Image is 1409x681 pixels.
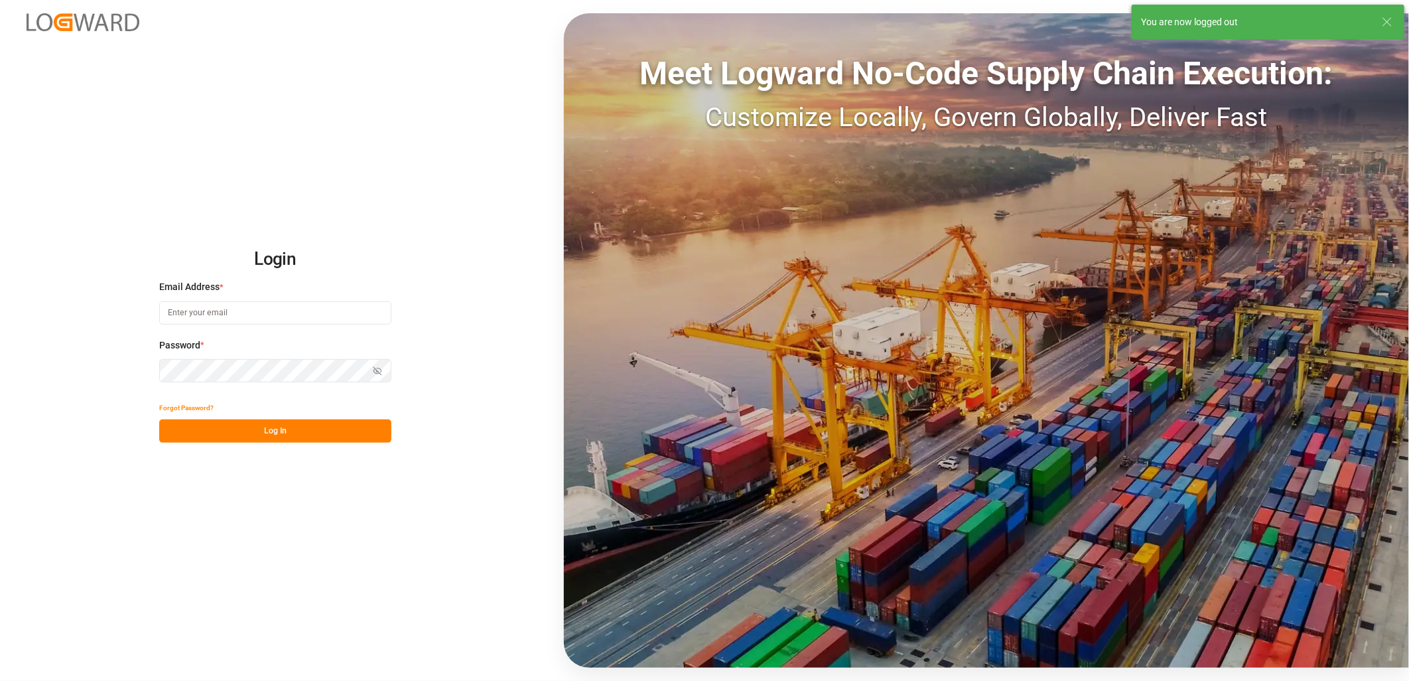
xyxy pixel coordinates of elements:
img: Logward_new_orange.png [27,13,139,31]
h2: Login [159,238,391,281]
span: Email Address [159,280,220,294]
button: Log In [159,419,391,443]
div: Customize Locally, Govern Globally, Deliver Fast [564,98,1409,137]
div: You are now logged out [1141,15,1369,29]
button: Forgot Password? [159,396,214,419]
div: Meet Logward No-Code Supply Chain Execution: [564,50,1409,98]
input: Enter your email [159,301,391,325]
span: Password [159,339,200,352]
